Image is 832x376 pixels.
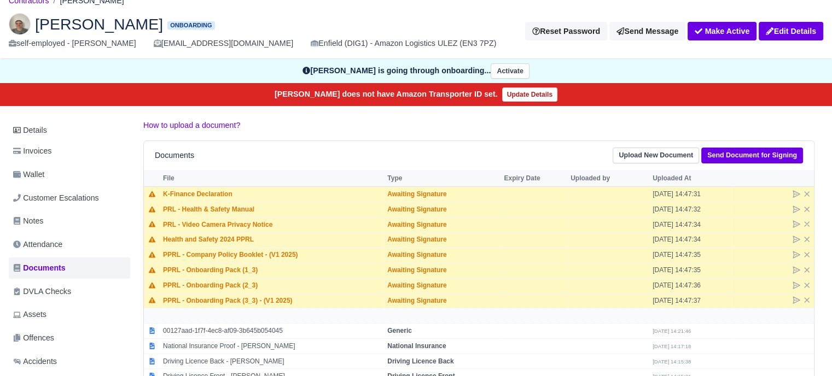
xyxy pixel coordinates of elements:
a: Update Details [502,87,557,102]
a: DVLA Checks [9,281,130,302]
td: PPRL - Company Policy Booklet - (V1 2025) [160,248,385,263]
td: Awaiting Signature [385,278,501,293]
a: Notes [9,210,130,232]
td: Driving Licence Back - [PERSON_NAME] [160,354,385,369]
a: Documents [9,257,130,279]
strong: Driving Licence Back [387,357,453,365]
td: Awaiting Signature [385,262,501,278]
span: Onboarding [167,21,214,30]
span: DVLA Checks [13,285,71,298]
th: Type [385,170,501,186]
td: National Insurance Proof - [PERSON_NAME] [160,338,385,354]
td: [DATE] 14:47:36 [650,278,732,293]
a: Attendance [9,234,130,255]
th: File [160,170,385,186]
td: PPRL - Onboarding Pack (3_3) - (V1 2025) [160,293,385,308]
a: How to upload a document? [143,121,240,130]
strong: National Insurance [387,342,446,350]
span: Attendance [13,238,62,251]
span: Invoices [13,145,51,157]
a: Send Document for Signing [701,148,803,163]
div: self-employed - [PERSON_NAME] [9,37,136,50]
h6: Documents [155,151,194,160]
span: Accidents [13,355,57,368]
td: PRL - Video Camera Privacy Notice [160,217,385,232]
td: PRL - Health & Safety Manual [160,202,385,217]
td: Awaiting Signature [385,232,501,248]
span: Notes [13,215,43,227]
td: [DATE] 14:47:34 [650,217,732,232]
td: Awaiting Signature [385,248,501,263]
a: Wallet [9,164,130,185]
td: [DATE] 14:47:35 [650,262,732,278]
td: Awaiting Signature [385,202,501,217]
a: Details [9,120,130,140]
button: Make Active [688,22,757,40]
small: [DATE] 14:15:38 [653,359,691,365]
td: Awaiting Signature [385,217,501,232]
small: [DATE] 14:21:46 [653,328,691,334]
strong: Generic [387,327,412,334]
td: PPRL - Onboarding Pack (2_3) [160,278,385,293]
a: Accidents [9,351,130,372]
button: Activate [491,63,529,79]
th: Uploaded At [650,170,732,186]
button: Reset Password [525,22,607,40]
td: [DATE] 14:47:37 [650,293,732,308]
td: [DATE] 14:47:31 [650,186,732,202]
a: Upload New Document [613,148,699,163]
span: [PERSON_NAME] [35,16,163,32]
span: Wallet [13,168,44,181]
a: Assets [9,304,130,325]
span: Customer Escalations [13,192,99,204]
a: Customer Escalations [9,187,130,209]
td: PPRL - Onboarding Pack (1_3) [160,262,385,278]
td: Awaiting Signature [385,293,501,308]
td: 00127aad-1f7f-4ec8-af09-3b645b054045 [160,324,385,339]
a: Edit Details [759,22,823,40]
span: Assets [13,308,46,321]
div: Mia Nicolaou [1,4,831,59]
a: Offences [9,327,130,349]
td: [DATE] 14:47:34 [650,232,732,248]
div: Enfield (DIG1) - Amazon Logistics ULEZ (EN3 7PZ) [311,37,496,50]
td: Health and Safety 2024 PPRL [160,232,385,248]
div: [EMAIL_ADDRESS][DOMAIN_NAME] [154,37,293,50]
th: Expiry Date [501,170,568,186]
td: K-Finance Declaration [160,186,385,202]
span: Documents [13,262,66,274]
small: [DATE] 14:17:18 [653,343,691,349]
iframe: Chat Widget [777,324,832,376]
td: Awaiting Signature [385,186,501,202]
th: Uploaded by [568,170,650,186]
span: Offences [13,332,54,344]
a: Send Message [609,22,685,40]
a: Invoices [9,140,130,162]
td: [DATE] 14:47:35 [650,248,732,263]
td: [DATE] 14:47:32 [650,202,732,217]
